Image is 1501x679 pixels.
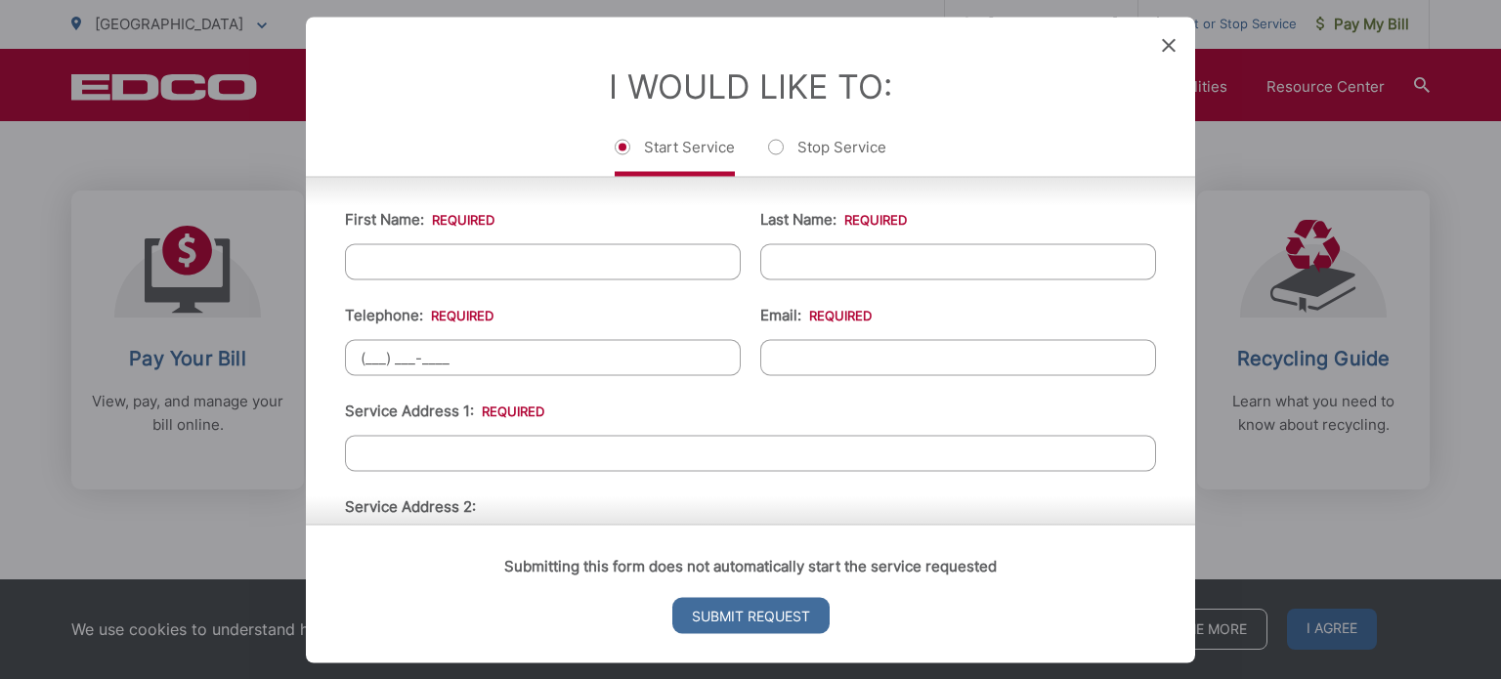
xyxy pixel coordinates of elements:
[345,306,493,323] label: Telephone:
[609,65,892,106] label: I Would Like To:
[760,210,907,228] label: Last Name:
[345,210,494,228] label: First Name:
[615,137,735,176] label: Start Service
[345,402,544,419] label: Service Address 1:
[760,306,872,323] label: Email:
[768,137,886,176] label: Stop Service
[504,556,997,574] strong: Submitting this form does not automatically start the service requested
[672,597,830,633] input: Submit Request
